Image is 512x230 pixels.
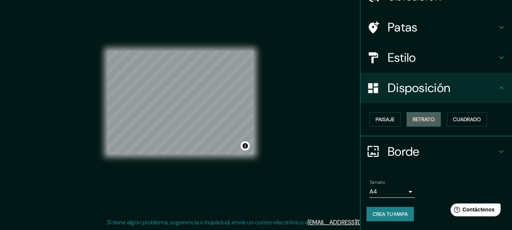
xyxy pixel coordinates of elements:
div: Borde [360,136,512,167]
font: Si tiene algún problema, sugerencia o inquietud, envíe un correo electrónico a [107,218,308,226]
button: Cuadrado [447,112,487,127]
div: A4 [370,186,415,198]
font: Estilo [388,50,416,66]
font: Paisaje [376,116,395,123]
font: A4 [370,188,377,196]
button: Paisaje [370,112,401,127]
font: Disposición [388,80,450,96]
div: Patas [360,12,512,42]
div: Estilo [360,42,512,73]
button: Activar o desactivar atribución [241,141,250,150]
font: Cuadrado [453,116,481,123]
div: Disposición [360,73,512,103]
button: Crea tu mapa [366,207,414,221]
font: Patas [388,19,418,35]
font: Borde [388,144,420,160]
font: Crea tu mapa [373,211,408,217]
iframe: Lanzador de widgets de ayuda [445,200,504,222]
font: Tamaño [370,179,385,185]
canvas: Mapa [107,51,254,154]
font: Retrato [413,116,435,123]
a: [EMAIL_ADDRESS][DOMAIN_NAME] [308,218,401,226]
button: Retrato [407,112,441,127]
